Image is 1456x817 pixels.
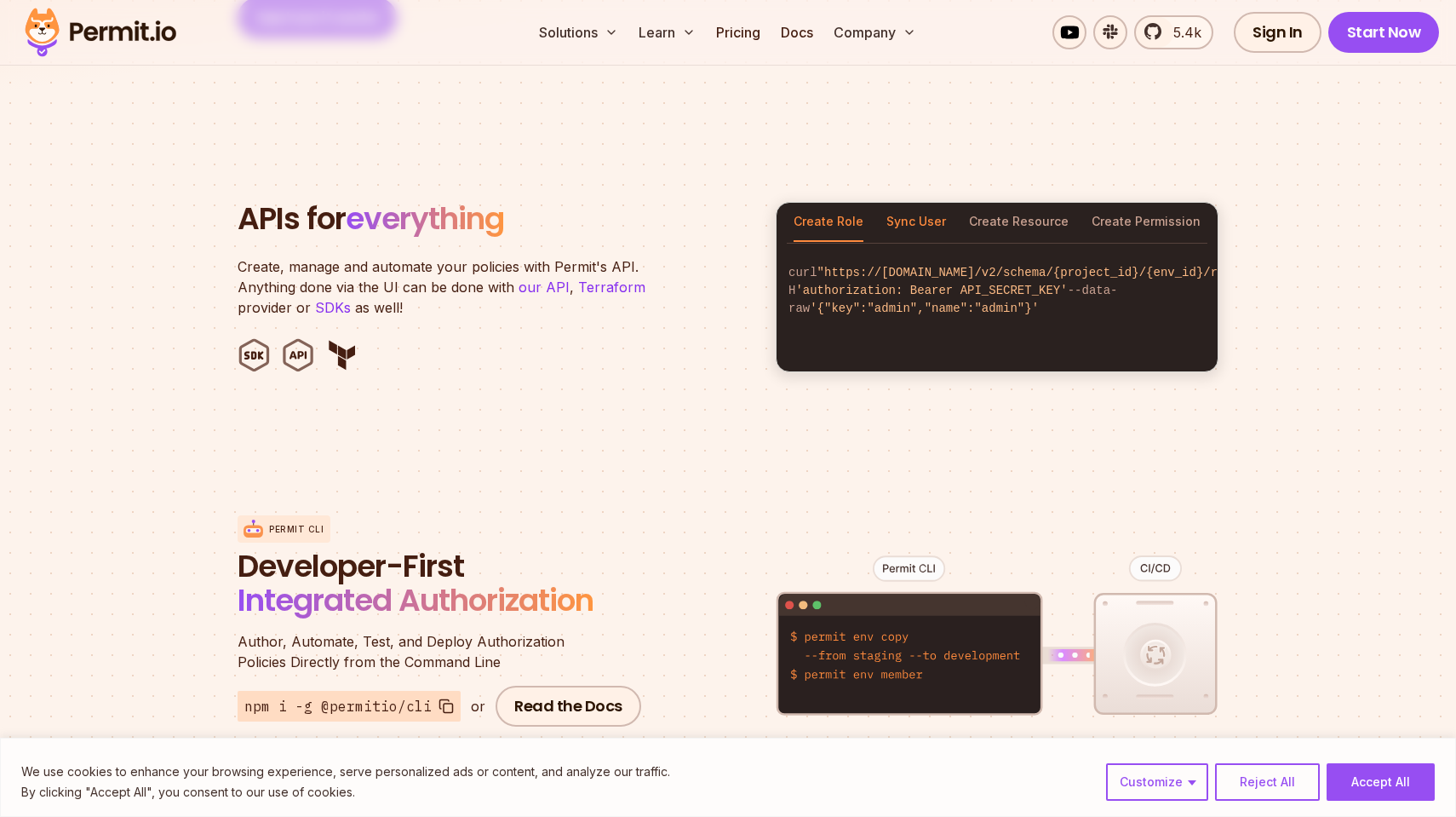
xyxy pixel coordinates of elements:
[1092,203,1201,242] button: Create Permission
[777,250,1218,331] code: curl -H --data-raw
[1327,763,1435,801] button: Accept All
[238,691,461,722] button: npm i -g @permitio/cli
[244,696,432,716] span: npm i -g @permitio/cli
[969,203,1069,242] button: Create Resource
[17,3,184,61] img: Permit logo
[827,15,923,49] button: Company
[1328,12,1440,53] a: Start Now
[774,15,820,49] a: Docs
[315,299,351,316] a: SDKs
[632,15,702,49] button: Learn
[238,256,663,318] p: Create, manage and automate your policies with Permit's API. Anything done via the UI can be done...
[1163,22,1201,43] span: 5.4k
[709,15,767,49] a: Pricing
[21,782,670,803] p: By clicking "Accept All", you consent to our use of cookies.
[1234,12,1321,53] a: Sign In
[346,197,504,240] span: everything
[886,203,946,242] button: Sync User
[532,15,625,49] button: Solutions
[1134,15,1213,49] a: 5.4k
[519,279,570,296] a: our API
[1215,763,1320,801] button: Reject All
[238,549,646,584] span: Developer-First
[21,762,670,782] p: We use cookies to enhance your browsing experience, serve personalized ads or content, and analyz...
[794,203,863,242] button: Create Role
[238,631,646,652] span: Author, Automate, Test, and Deploy Authorization
[810,302,1039,315] span: '{"key":"admin","name":"admin"}'
[817,266,1253,279] span: "https://[DOMAIN_NAME]/v2/schema/{project_id}/{env_id}/roles"
[795,284,1067,297] span: 'authorization: Bearer API_SECRET_KEY'
[238,578,593,622] span: Integrated Authorization
[496,686,641,727] a: Read the Docs
[471,696,485,716] div: or
[1106,763,1208,801] button: Customize
[269,523,324,536] p: Permit CLI
[578,279,645,296] a: Terraform
[238,631,646,672] p: Policies Directly from the Command Line
[238,202,755,236] h2: APIs for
